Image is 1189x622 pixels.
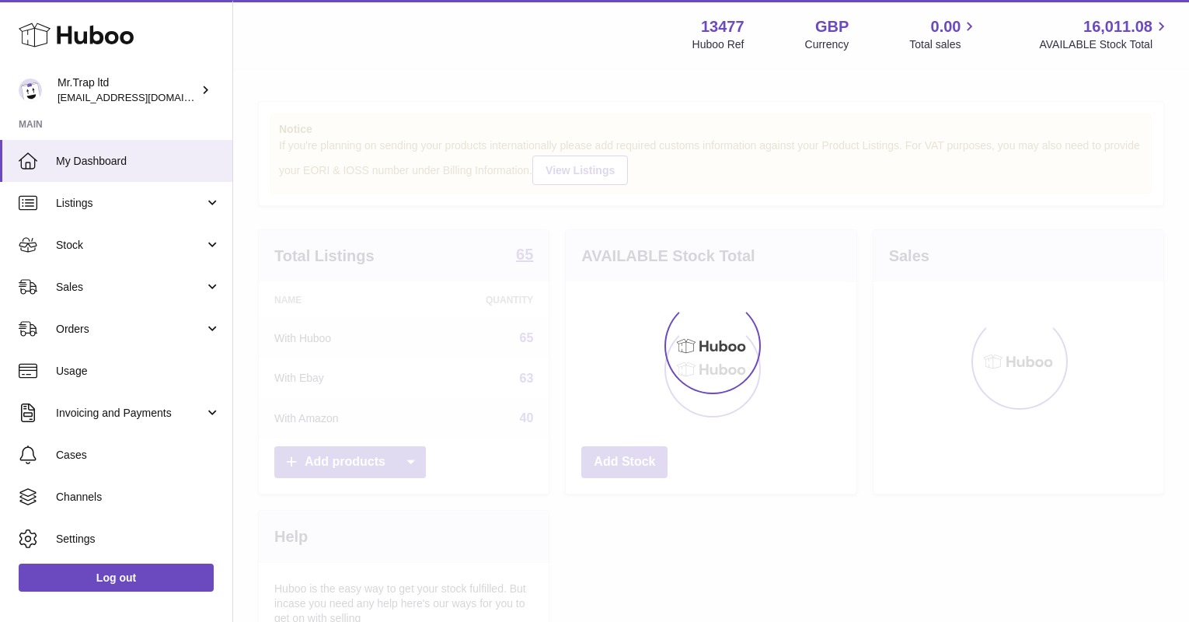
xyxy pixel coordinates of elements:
[909,16,978,52] a: 0.00 Total sales
[701,16,744,37] strong: 13477
[931,16,961,37] span: 0.00
[909,37,978,52] span: Total sales
[1083,16,1152,37] span: 16,011.08
[1039,16,1170,52] a: 16,011.08 AVAILABLE Stock Total
[19,564,214,592] a: Log out
[19,79,42,102] img: office@grabacz.eu
[692,37,744,52] div: Huboo Ref
[815,16,849,37] strong: GBP
[1039,37,1170,52] span: AVAILABLE Stock Total
[56,448,221,463] span: Cases
[56,364,221,379] span: Usage
[58,91,228,103] span: [EMAIL_ADDRESS][DOMAIN_NAME]
[56,406,204,421] span: Invoicing and Payments
[56,322,204,337] span: Orders
[56,490,221,505] span: Channels
[805,37,849,52] div: Currency
[56,238,204,253] span: Stock
[56,280,204,295] span: Sales
[56,532,221,547] span: Settings
[56,154,221,169] span: My Dashboard
[58,75,197,105] div: Mr.Trap ltd
[56,196,204,211] span: Listings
